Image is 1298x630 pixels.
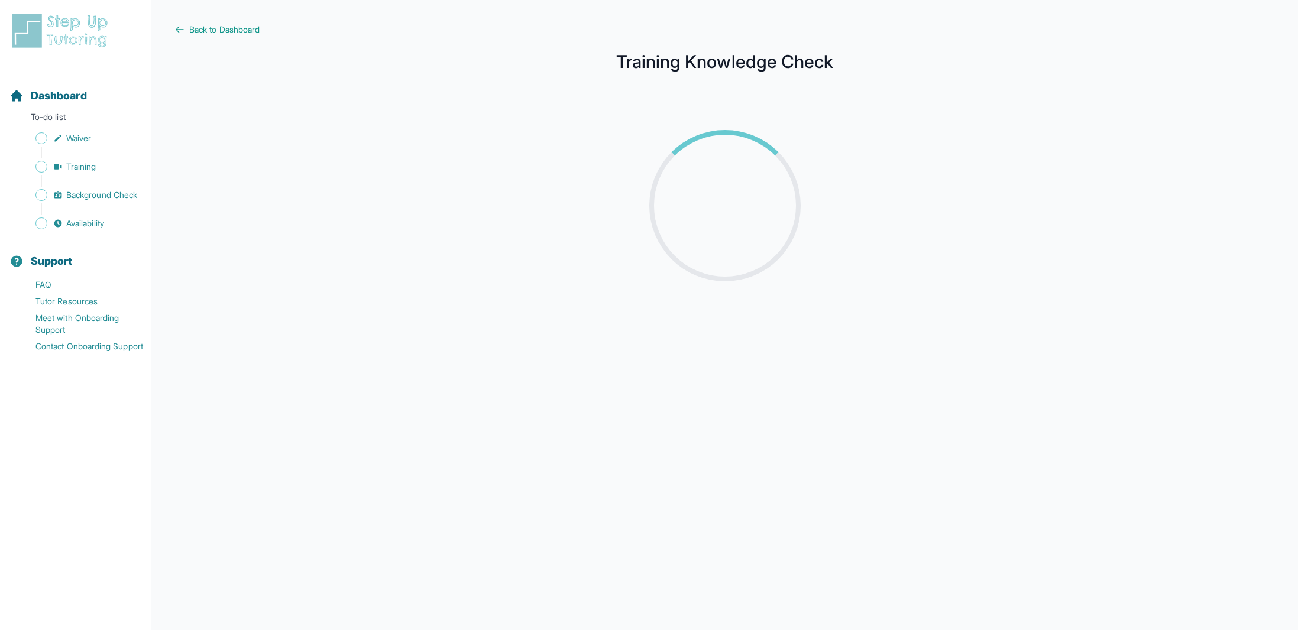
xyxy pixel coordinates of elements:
h1: Training Knowledge Check [175,54,1274,69]
span: Background Check [66,189,137,201]
span: Waiver [66,132,91,144]
span: Back to Dashboard [189,24,260,35]
a: Tutor Resources [9,293,151,310]
img: logo [9,12,115,50]
span: Dashboard [31,87,87,104]
a: Contact Onboarding Support [9,338,151,355]
a: Back to Dashboard [175,24,1274,35]
a: Dashboard [9,87,87,104]
a: FAQ [9,277,151,293]
a: Waiver [9,130,151,147]
button: Dashboard [5,69,146,109]
a: Background Check [9,187,151,203]
span: Availability [66,217,104,229]
a: Availability [9,215,151,232]
span: Support [31,253,73,269]
button: Support [5,234,146,274]
p: To-do list [5,111,146,128]
a: Training [9,158,151,175]
span: Training [66,161,96,173]
a: Meet with Onboarding Support [9,310,151,338]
